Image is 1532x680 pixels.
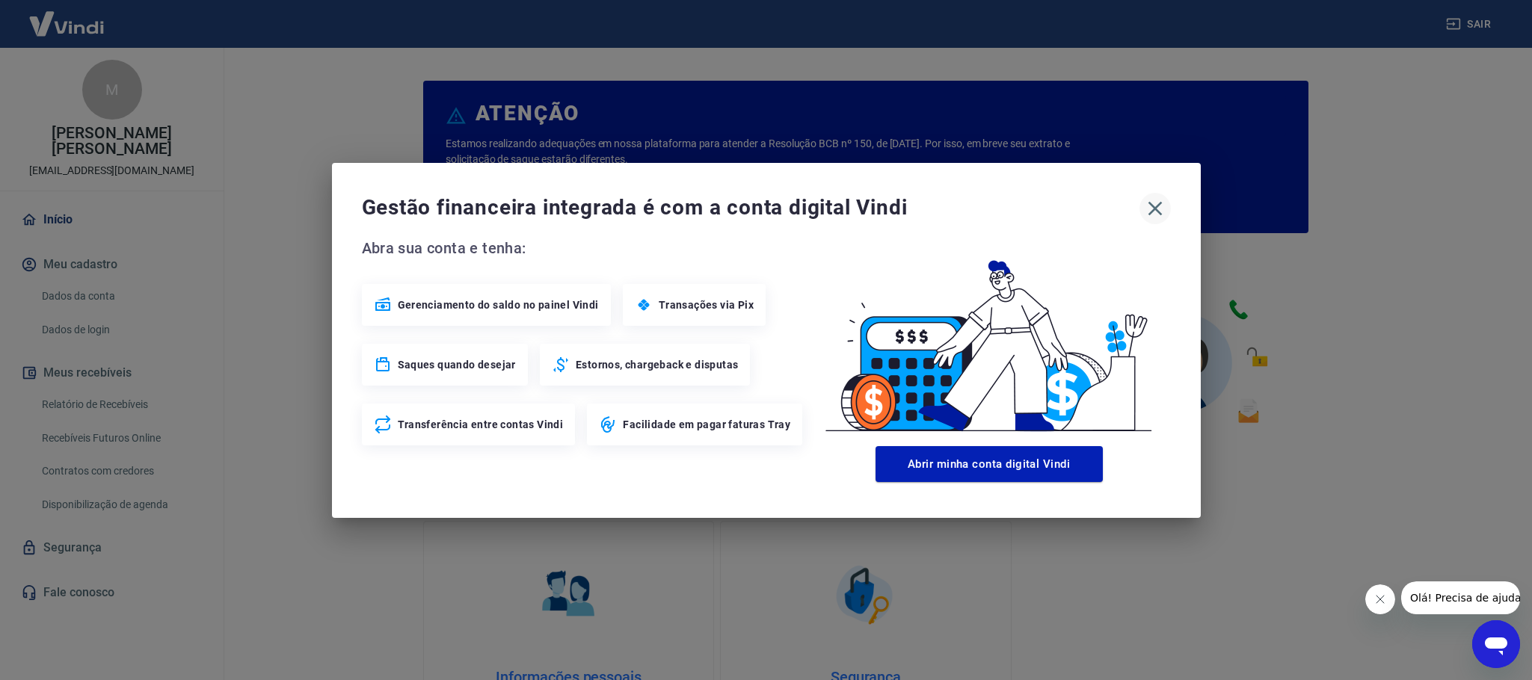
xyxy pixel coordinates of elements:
span: Transferência entre contas Vindi [398,417,564,432]
span: Abra sua conta e tenha: [362,236,807,260]
img: Good Billing [807,236,1171,440]
span: Transações via Pix [659,297,754,312]
iframe: Fechar mensagem [1365,584,1395,614]
iframe: Botão para abrir a janela de mensagens [1472,620,1520,668]
button: Abrir minha conta digital Vindi [876,446,1103,482]
span: Facilidade em pagar faturas Tray [623,417,790,432]
iframe: Mensagem da empresa [1401,581,1520,614]
span: Estornos, chargeback e disputas [576,357,738,372]
span: Gerenciamento do saldo no painel Vindi [398,297,599,312]
span: Saques quando desejar [398,357,516,372]
span: Gestão financeira integrada é com a conta digital Vindi [362,193,1139,223]
span: Olá! Precisa de ajuda? [9,10,126,22]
